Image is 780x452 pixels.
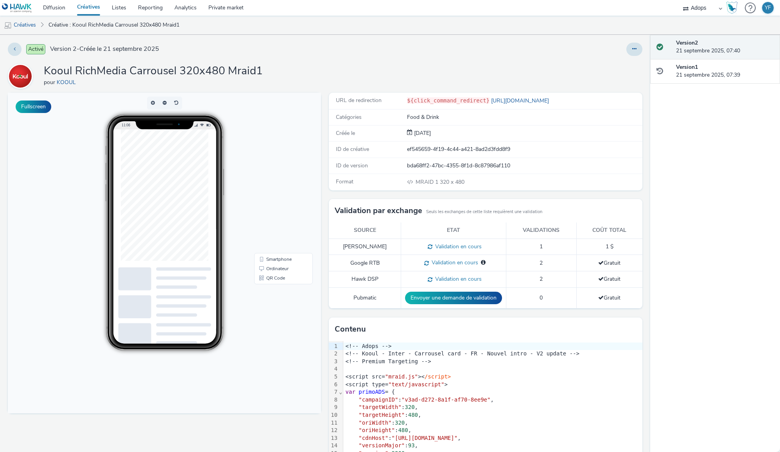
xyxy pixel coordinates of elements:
[329,373,339,381] div: 5
[540,259,543,267] span: 2
[506,222,576,239] th: Validations
[2,3,32,13] img: undefined Logo
[359,427,395,433] span: "oriHeight"
[598,294,620,301] span: Gratuit
[329,388,339,396] div: 7
[676,63,698,71] strong: Version 1
[726,2,741,14] a: Hawk Academy
[329,288,401,309] td: Pubmatic
[606,243,613,250] span: 1 $
[336,113,362,121] span: Catégories
[726,2,738,14] img: Hawk Academy
[412,129,431,137] div: Création 21 septembre 2025, 07:39
[676,63,774,79] div: 21 septembre 2025, 07:39
[359,412,405,418] span: "targetHeight"
[540,243,543,250] span: 1
[540,294,543,301] span: 0
[765,2,771,14] div: YF
[329,442,339,450] div: 14
[676,39,774,55] div: 21 septembre 2025, 07:40
[415,178,464,186] span: 320 x 480
[339,389,342,395] span: Fold line
[57,79,79,86] a: KOOUL
[359,442,405,448] span: "versionMajor"
[329,255,401,271] td: Google RTB
[343,373,656,381] div: <script src= ><
[329,350,339,358] div: 2
[576,222,642,239] th: Coût total
[336,97,382,104] span: URL de redirection
[425,373,451,380] span: /script>
[329,365,339,373] div: 4
[392,435,458,441] span: "[URL][DOMAIN_NAME]"
[432,275,482,283] span: Validation en cours
[343,343,656,350] div: <!-- Adops -->
[329,239,401,255] td: [PERSON_NAME]
[432,243,482,250] span: Validation en cours
[405,292,502,304] button: Envoyer une demande de validation
[401,222,506,239] th: Etat
[346,389,355,395] span: var
[343,388,656,396] div: = {
[329,358,339,366] div: 3
[343,411,656,419] div: : ,
[676,39,698,47] strong: Version 2
[343,404,656,411] div: : ,
[329,427,339,434] div: 12
[598,259,620,267] span: Gratuit
[113,30,122,34] span: 11:06
[329,419,339,427] div: 11
[45,16,183,34] a: Créative : Kooul RichMedia Carrousel 320x480 Mraid1
[398,427,408,433] span: 480
[388,381,444,387] span: "text/javascript"
[335,205,422,217] h3: Validation par exchange
[407,145,641,153] div: ef545659-4f19-4c44-a421-8ad2d3fdd8f9
[16,100,51,113] button: Fullscreen
[426,209,542,215] small: Seuls les exchanges de cette liste requièrent une validation
[329,396,339,404] div: 8
[329,411,339,419] div: 10
[329,404,339,411] div: 9
[385,373,418,380] span: "mraid.js"
[329,271,401,288] td: Hawk DSP
[598,275,620,283] span: Gratuit
[329,343,339,350] div: 1
[359,389,385,395] span: primoADS
[44,79,57,86] span: pour
[343,434,656,442] div: : ,
[248,162,303,171] li: Smartphone
[335,323,366,335] h3: Contenu
[429,259,478,266] span: Validation en cours
[359,396,398,403] span: "campaignID"
[8,72,36,80] a: KOOUL
[329,222,401,239] th: Source
[407,97,490,104] code: ${click_command_redirect}
[490,97,552,104] a: [URL][DOMAIN_NAME]
[343,350,656,358] div: <!-- Kooul - Inter - Carrousel card - FR - Nouvel intro - V2 update -->
[9,65,32,88] img: KOOUL
[405,404,414,410] span: 320
[343,381,656,389] div: <script type= >
[343,358,656,366] div: <!-- Premium Targeting -->
[329,381,339,389] div: 6
[336,129,355,137] span: Créée le
[395,420,405,426] span: 320
[258,183,277,188] span: QR Code
[343,427,656,434] div: : ,
[258,164,284,169] span: Smartphone
[412,129,431,137] span: [DATE]
[407,113,641,121] div: Food & Drink
[248,181,303,190] li: QR Code
[408,442,415,448] span: 93
[329,434,339,442] div: 13
[343,442,656,450] div: : ,
[359,404,402,410] span: "targetWidth"
[407,162,641,170] div: bda68ff2-47bc-4355-8f1d-8c87986af110
[336,162,368,169] span: ID de version
[258,174,281,178] span: Ordinateur
[402,396,491,403] span: "v3ad-d272-8a1f-af70-8ee9e"
[540,275,543,283] span: 2
[248,171,303,181] li: Ordinateur
[336,178,353,185] span: Format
